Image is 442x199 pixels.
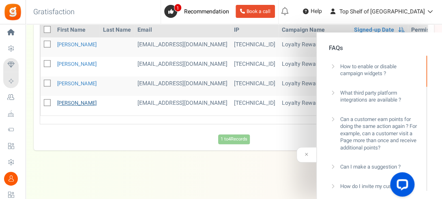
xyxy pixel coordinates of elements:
th: IP [231,23,279,37]
td: [EMAIL_ADDRESS][DOMAIN_NAME] [134,57,231,76]
td: Loyalty Rewards Program [279,96,351,115]
td: [EMAIL_ADDRESS][DOMAIN_NAME] [134,76,231,96]
h3: Gratisfaction [24,4,84,20]
h4: FAQs [329,45,430,52]
span: Recommendation [184,7,229,16]
a: [PERSON_NAME] [57,41,97,48]
td: [TECHNICAL_ID] [231,96,279,115]
th: First Name [54,23,100,37]
h3: How to enable or disable campaign widgets ? [340,63,418,77]
h3: Can a customer earn points for doing the same action again ? For example, can a customer visit a ... [340,116,418,151]
td: Loyalty Rewards Program [279,37,351,57]
img: Gratisfaction [4,3,22,21]
span: Help [309,7,322,15]
td: Loyalty Rewards Program [279,57,351,76]
a: [PERSON_NAME] [57,99,97,107]
th: Last Name [100,23,134,37]
h3: Can I make a suggestion ? [340,163,401,171]
td: [TECHNICAL_ID] [231,37,279,57]
a: [PERSON_NAME] [57,80,97,87]
td: Loyalty Rewards Program [279,76,351,96]
a: [PERSON_NAME] [57,60,97,68]
span: 1 [174,4,182,12]
h3: What third party platform integrations are available ? [340,89,418,104]
td: [EMAIL_ADDRESS][DOMAIN_NAME] [134,96,231,115]
th: Campaign Name [279,23,351,37]
th: Email [134,23,231,37]
td: [TECHNICAL_ID] [231,76,279,96]
a: Help [300,5,325,18]
a: Book a call [236,5,275,18]
td: [EMAIL_ADDRESS][DOMAIN_NAME] [134,37,231,57]
a: Signed-up Date [354,26,394,34]
td: [TECHNICAL_ID] [231,57,279,76]
span: Top Shelf of [GEOGRAPHIC_DATA] [339,7,425,16]
a: 1 Recommendation [164,5,232,18]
